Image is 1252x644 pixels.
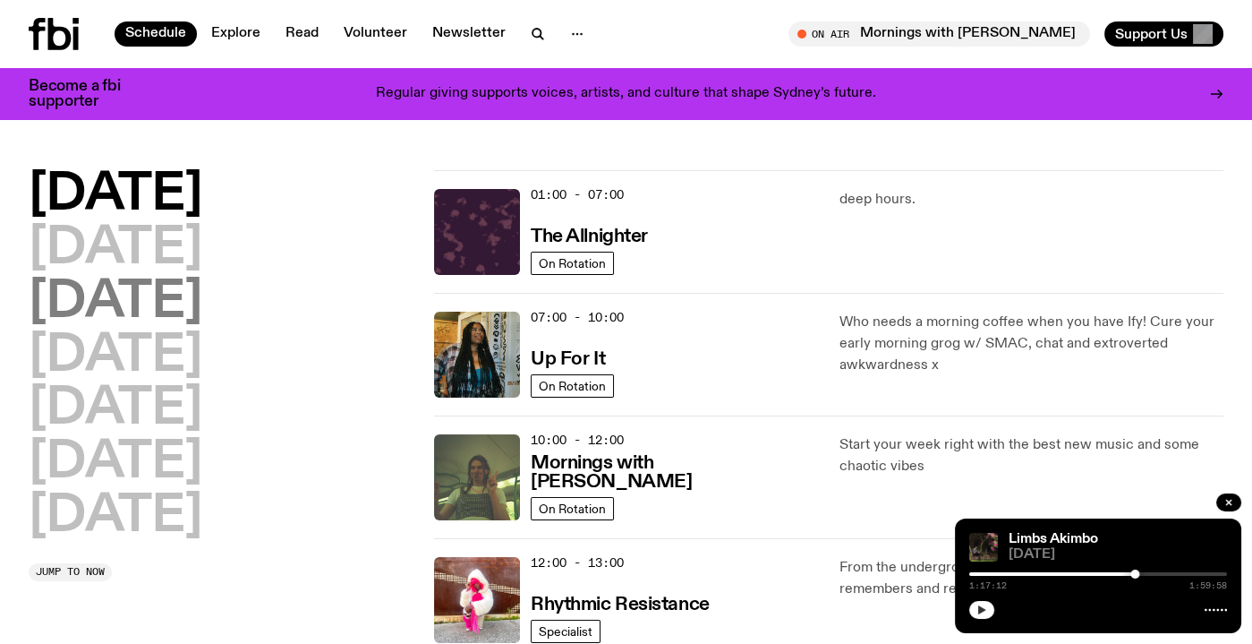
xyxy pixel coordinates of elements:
a: Up For It [531,347,605,369]
a: Schedule [115,21,197,47]
h3: Rhythmic Resistance [531,596,710,614]
a: On Rotation [531,497,614,520]
a: Explore [200,21,271,47]
a: Rhythmic Resistance [531,592,710,614]
a: Specialist [531,620,600,643]
h3: Become a fbi supporter [29,79,143,109]
h3: The Allnighter [531,228,648,246]
h3: Mornings with [PERSON_NAME] [531,454,818,492]
button: [DATE] [29,224,202,274]
span: [DATE] [1009,548,1227,562]
span: 07:00 - 10:00 [531,309,624,326]
img: Jim Kretschmer in a really cute outfit with cute braids, standing on a train holding up a peace s... [434,434,520,520]
span: Jump to now [36,567,105,577]
p: Start your week right with the best new music and some chaotic vibes [839,434,1223,477]
span: 01:00 - 07:00 [531,186,624,203]
span: Specialist [539,624,592,638]
img: Jackson sits at an outdoor table, legs crossed and gazing at a black and brown dog also sitting a... [969,533,998,562]
span: 1:17:12 [969,581,1007,590]
a: Newsletter [422,21,516,47]
button: On AirMornings with [PERSON_NAME] [788,21,1090,47]
button: [DATE] [29,170,202,220]
span: Support Us [1115,26,1188,42]
button: Jump to now [29,563,112,581]
button: [DATE] [29,384,202,434]
img: Ify - a Brown Skin girl with black braided twists, looking up to the side with her tongue stickin... [434,312,520,398]
p: Regular giving supports voices, artists, and culture that shape Sydney’s future. [376,86,876,102]
span: On Rotation [539,379,606,392]
button: Support Us [1104,21,1223,47]
span: On Rotation [539,502,606,515]
span: 1:59:58 [1189,581,1227,590]
a: Volunteer [333,21,418,47]
a: Read [275,21,329,47]
p: deep hours. [839,189,1223,210]
a: Mornings with [PERSON_NAME] [531,451,818,492]
a: Limbs Akimbo [1009,532,1098,546]
a: On Rotation [531,252,614,275]
span: On Rotation [539,256,606,270]
img: Attu crouches on gravel in front of a brown wall. They are wearing a white fur coat with a hood, ... [434,557,520,643]
span: 10:00 - 12:00 [531,432,624,449]
p: Who needs a morning coffee when you have Ify! Cure your early morning grog w/ SMAC, chat and extr... [839,312,1223,376]
a: The Allnighter [531,224,648,246]
button: [DATE] [29,331,202,382]
button: [DATE] [29,278,202,328]
span: 12:00 - 13:00 [531,554,624,571]
button: [DATE] [29,438,202,488]
p: From the underground to the uprising, where music remembers and resists [839,557,1223,600]
a: On Rotation [531,374,614,398]
button: [DATE] [29,492,202,542]
h3: Up For It [531,350,605,369]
